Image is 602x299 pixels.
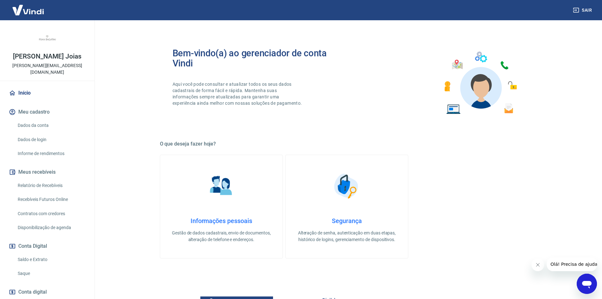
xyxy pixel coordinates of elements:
img: Informações pessoais [205,170,237,202]
iframe: Fechar mensagem [532,259,544,271]
button: Meu cadastro [8,105,87,119]
a: Informe de rendimentos [15,147,87,160]
a: SegurançaSegurançaAlteração de senha, autenticação em duas etapas, histórico de logins, gerenciam... [285,155,408,259]
p: Gestão de dados cadastrais, envio de documentos, alteração de telefone e endereços. [170,230,272,243]
img: Vindi [8,0,49,20]
a: Contratos com credores [15,207,87,220]
a: Disponibilização de agenda [15,221,87,234]
p: Alteração de senha, autenticação em duas etapas, histórico de logins, gerenciamento de dispositivos. [296,230,398,243]
span: Olá! Precisa de ajuda? [4,4,53,9]
h5: O que deseja fazer hoje? [160,141,534,147]
a: Início [8,86,87,100]
a: Saldo e Extrato [15,253,87,266]
span: Conta digital [18,288,47,296]
h2: Bem-vindo(a) ao gerenciador de conta Vindi [173,48,347,68]
iframe: Botão para abrir a janela de mensagens [577,274,597,294]
a: Conta digital [8,285,87,299]
a: Recebíveis Futuros Online [15,193,87,206]
a: Relatório de Recebíveis [15,179,87,192]
button: Sair [572,4,594,16]
a: Dados de login [15,133,87,146]
iframe: Mensagem da empresa [547,257,597,271]
img: Segurança [331,170,362,202]
h4: Segurança [296,217,398,225]
img: Imagem de um avatar masculino com diversos icones exemplificando as funcionalidades do gerenciado... [439,48,521,118]
a: Saque [15,267,87,280]
button: Conta Digital [8,239,87,253]
p: [PERSON_NAME] Joias [13,53,81,60]
a: Dados da conta [15,119,87,132]
button: Meus recebíveis [8,165,87,179]
p: Aqui você pode consultar e atualizar todos os seus dados cadastrais de forma fácil e rápida. Mant... [173,81,303,106]
h4: Informações pessoais [170,217,272,225]
p: [PERSON_NAME][EMAIL_ADDRESS][DOMAIN_NAME] [5,62,89,76]
img: 8966906d-b5e2-4089-9cc2-51a892045b76.jpeg [35,25,60,51]
a: Informações pessoaisInformações pessoaisGestão de dados cadastrais, envio de documentos, alteraçã... [160,155,283,259]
